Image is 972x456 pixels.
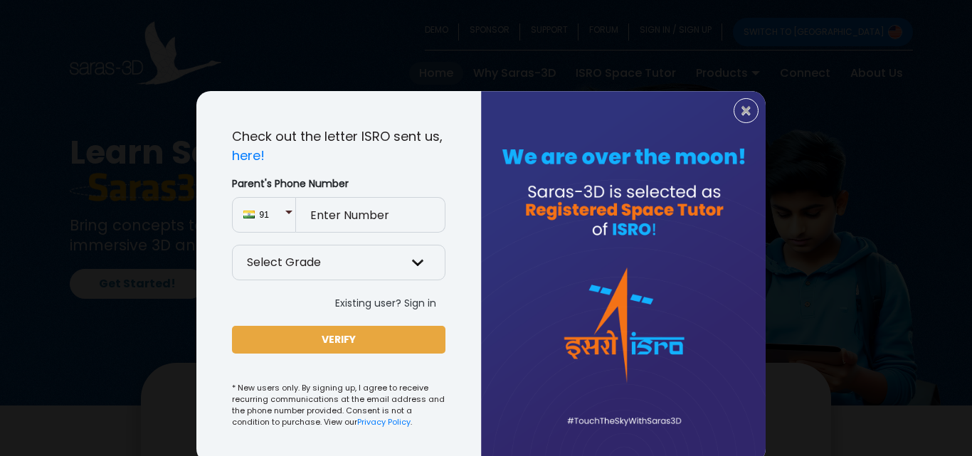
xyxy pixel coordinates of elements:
[232,382,445,428] small: * New users only. By signing up, I agree to receive recurring communications at the email address...
[232,326,445,354] button: VERIFY
[357,416,411,428] a: Privacy Policy
[232,176,445,191] label: Parent's Phone Number
[260,208,285,221] span: 91
[734,98,759,123] button: Close
[740,102,752,120] span: ×
[296,197,445,233] input: Enter Number
[326,292,445,314] button: Existing user? Sign in
[232,127,445,165] p: Check out the letter ISRO sent us,
[232,147,265,164] a: here!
